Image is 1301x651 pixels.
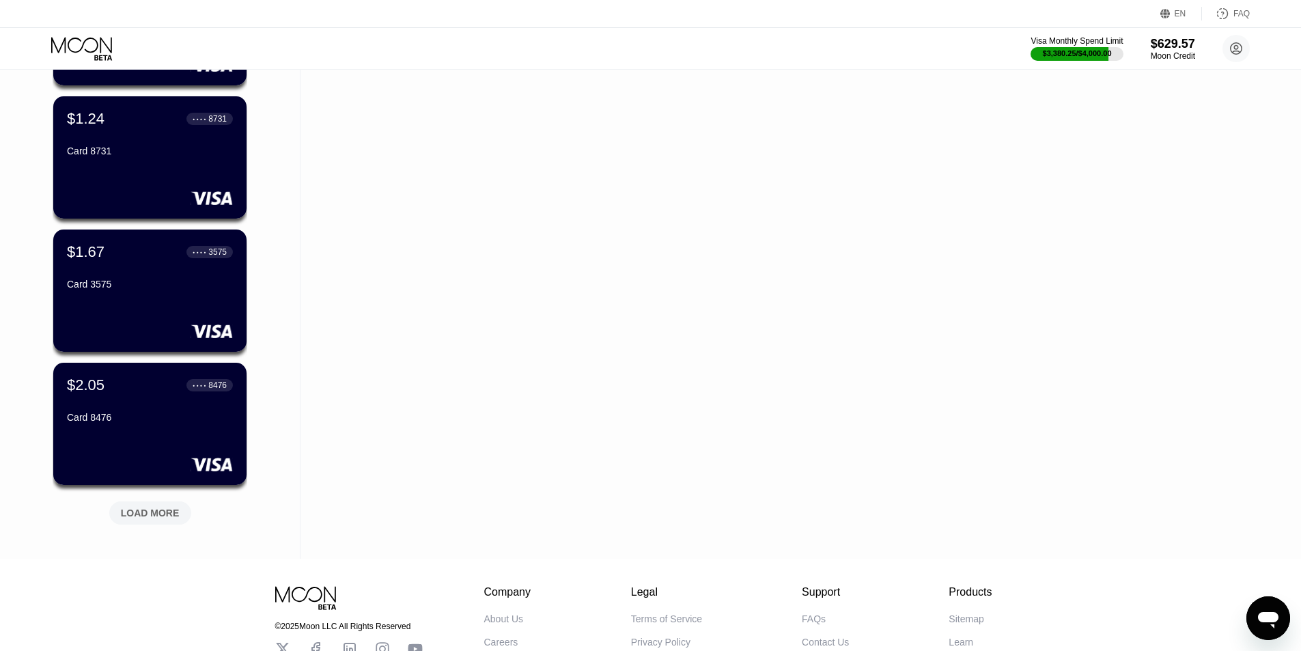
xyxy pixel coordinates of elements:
[1160,7,1202,20] div: EN
[53,96,247,219] div: $1.24● ● ● ●8731Card 8731
[631,613,702,624] div: Terms of Service
[631,586,702,598] div: Legal
[208,114,227,124] div: 8731
[1202,7,1250,20] div: FAQ
[67,146,233,156] div: Card 8731
[53,230,247,352] div: $1.67● ● ● ●3575Card 3575
[1151,37,1195,61] div: $629.57Moon Credit
[631,637,690,648] div: Privacy Policy
[1175,9,1186,18] div: EN
[802,637,849,648] div: Contact Us
[67,376,104,394] div: $2.05
[949,586,992,598] div: Products
[67,412,233,423] div: Card 8476
[193,250,206,254] div: ● ● ● ●
[67,279,233,290] div: Card 3575
[193,117,206,121] div: ● ● ● ●
[208,380,227,390] div: 8476
[484,613,524,624] div: About Us
[67,110,104,128] div: $1.24
[802,613,826,624] div: FAQs
[484,586,531,598] div: Company
[275,622,423,631] div: © 2025 Moon LLC All Rights Reserved
[1151,51,1195,61] div: Moon Credit
[484,637,518,648] div: Careers
[1031,36,1123,61] div: Visa Monthly Spend Limit$3,380.25/$4,000.00
[1043,49,1112,57] div: $3,380.25 / $4,000.00
[193,383,206,387] div: ● ● ● ●
[1233,9,1250,18] div: FAQ
[949,613,983,624] div: Sitemap
[208,247,227,257] div: 3575
[1031,36,1123,46] div: Visa Monthly Spend Limit
[121,507,180,519] div: LOAD MORE
[53,363,247,485] div: $2.05● ● ● ●8476Card 8476
[949,637,973,648] div: Learn
[99,496,201,525] div: LOAD MORE
[67,243,104,261] div: $1.67
[802,586,849,598] div: Support
[1246,596,1290,640] iframe: Button to launch messaging window
[1151,37,1195,51] div: $629.57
